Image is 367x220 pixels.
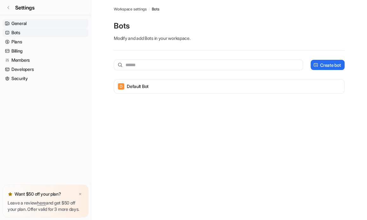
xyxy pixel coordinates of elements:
[114,6,147,12] a: Workspace settings
[149,6,150,12] span: /
[37,200,46,205] a: here
[151,6,159,12] a: Bots
[3,47,88,55] a: Billing
[114,35,344,41] p: Modify and add Bots in your workspace.
[3,65,88,74] a: Developers
[313,63,318,67] img: create
[320,62,341,68] p: Create bot
[114,21,344,31] p: Bots
[118,83,124,90] span: D
[3,37,88,46] a: Plans
[15,191,61,197] p: Want $50 off your plan?
[311,60,344,70] button: Create bot
[3,19,88,28] a: General
[15,4,35,11] span: Settings
[3,56,88,65] a: Members
[8,192,13,197] img: star
[127,83,149,90] p: Default Bot
[3,74,88,83] a: Security
[3,28,88,37] a: Bots
[78,192,82,196] img: x
[8,200,83,212] p: Leave a review and get $50 off your plan. Offer valid for 3 more days.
